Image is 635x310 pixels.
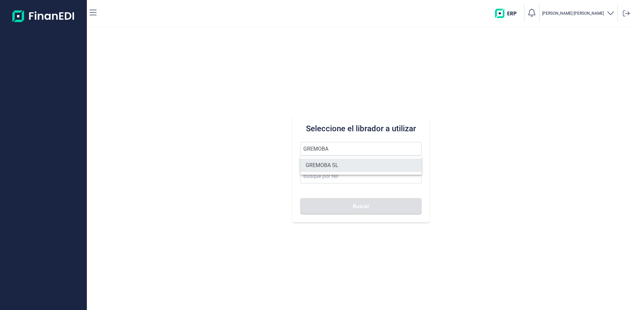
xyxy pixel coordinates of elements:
[12,5,75,27] img: Logo de aplicación
[542,11,604,16] p: [PERSON_NAME] [PERSON_NAME]
[495,9,521,18] img: erp
[300,142,421,156] input: Seleccione la razón social
[353,204,369,209] span: Buscar
[300,123,421,134] h3: Seleccione el librador a utilizar
[300,169,421,183] input: Busque por NIF
[542,9,615,18] button: [PERSON_NAME] [PERSON_NAME]
[300,198,421,214] button: Buscar
[300,159,421,172] li: GREMOBA SL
